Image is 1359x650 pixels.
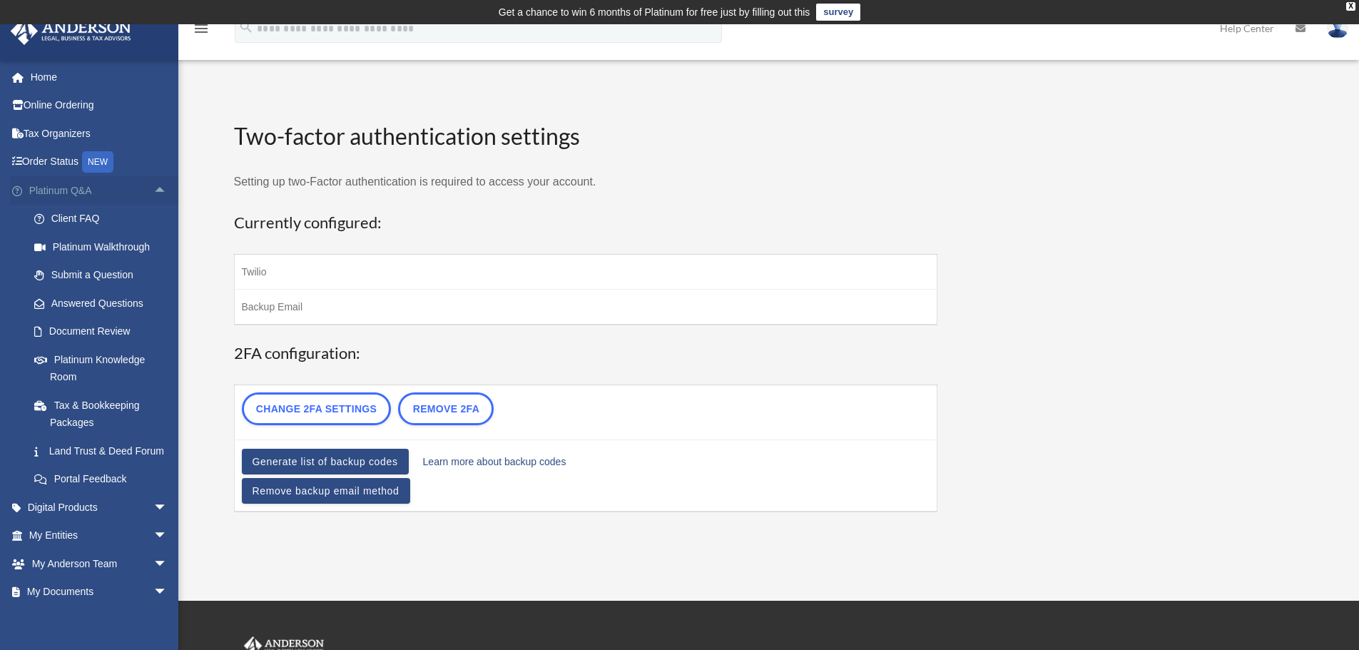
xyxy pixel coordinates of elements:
a: Document Review [20,318,189,346]
h2: Two-factor authentication settings [234,121,938,153]
img: Anderson Advisors Platinum Portal [6,17,136,45]
a: My Entitiesarrow_drop_down [10,522,189,550]
a: Digital Productsarrow_drop_down [10,493,189,522]
span: arrow_drop_down [153,522,182,551]
i: search [238,19,254,35]
div: close [1346,2,1355,11]
a: Submit a Question [20,261,189,290]
div: Get a chance to win 6 months of Platinum for free just by filling out this [499,4,810,21]
div: NEW [82,151,113,173]
td: Backup Email [234,290,937,325]
a: menu [193,25,210,37]
a: Portal Feedback [20,465,189,494]
a: Generate list of backup codes [242,449,409,474]
h3: 2FA configuration: [234,342,938,365]
h3: Currently configured: [234,212,938,234]
span: arrow_drop_up [153,176,182,205]
p: Setting up two-Factor authentication is required to access your account. [234,172,938,192]
a: Answered Questions [20,289,189,318]
a: My Anderson Teamarrow_drop_down [10,549,189,578]
span: arrow_drop_down [153,549,182,579]
a: Remove 2FA [398,392,494,425]
img: User Pic [1327,18,1348,39]
i: menu [193,20,210,37]
a: Order StatusNEW [10,148,189,177]
a: Change 2FA settings [242,392,392,425]
a: My Documentsarrow_drop_down [10,578,189,606]
a: Learn more about backup codes [423,452,566,472]
td: Twilio [234,255,937,290]
a: Land Trust & Deed Forum [20,437,189,465]
a: Tax & Bookkeeping Packages [20,391,189,437]
a: survey [816,4,860,21]
a: Online Ordering [10,91,189,120]
a: Tax Organizers [10,119,189,148]
a: Platinum Q&Aarrow_drop_up [10,176,189,205]
span: arrow_drop_down [153,493,182,522]
a: Remove backup email method [242,478,410,504]
span: arrow_drop_down [153,578,182,607]
a: Platinum Walkthrough [20,233,189,261]
a: Home [10,63,189,91]
a: Client FAQ [20,205,189,233]
a: Platinum Knowledge Room [20,345,189,391]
